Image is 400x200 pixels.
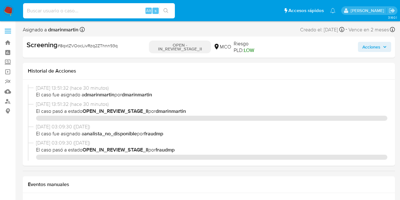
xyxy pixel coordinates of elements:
span: # 8qxtZVOocLivRzq2ZThnn93q [58,42,118,49]
b: Screening [27,40,58,50]
span: Asignado a [23,26,78,33]
span: Alt [146,8,151,14]
p: marcela.perdomo@mercadolibre.com.co [351,8,386,14]
h1: Eventos manuales [28,181,390,188]
a: Notificaciones [330,8,335,13]
button: search-icon [159,6,172,15]
a: Salir [389,7,395,14]
span: - [346,25,347,34]
div: Creado el: [DATE] [300,25,344,34]
span: Riesgo PLD: [234,40,269,54]
span: LOW [244,47,254,54]
input: Buscar usuario o caso... [23,7,175,15]
b: dmarinmartin [47,26,78,33]
p: OPEN - IN_REVIEW_STAGE_II [149,41,211,53]
span: Acciones [362,42,380,52]
div: MCO [213,43,231,50]
button: Acciones [358,42,391,52]
span: s [155,8,157,14]
span: Accesos rápidos [288,7,324,14]
span: Vence en 2 meses [348,26,389,33]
